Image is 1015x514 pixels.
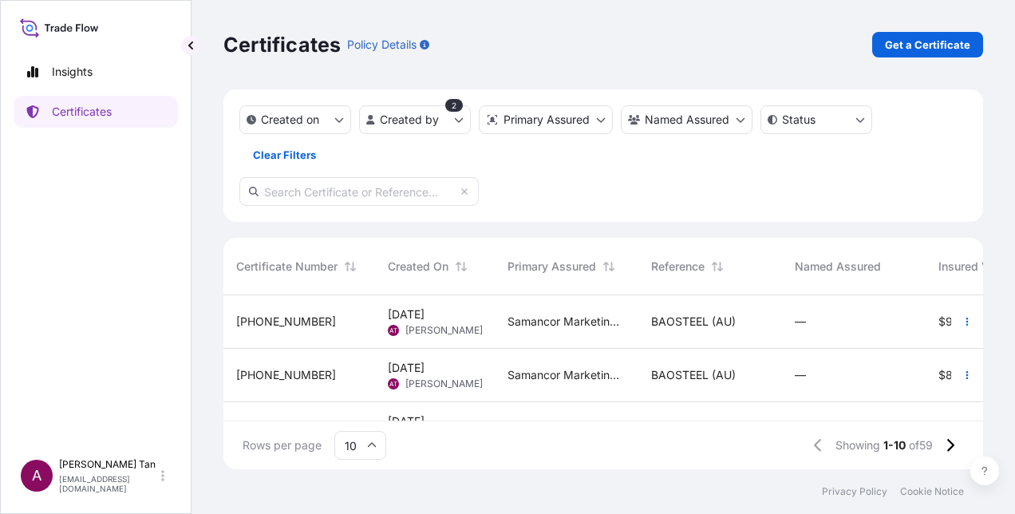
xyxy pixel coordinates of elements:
[645,112,729,128] p: Named Assured
[946,370,966,381] span: 876
[14,96,178,128] a: Certificates
[795,259,881,275] span: Named Assured
[32,468,41,484] span: A
[341,257,360,276] button: Sort
[938,259,1011,275] span: Insured Value
[236,367,336,383] span: [PHONE_NUMBER]
[223,32,341,57] p: Certificates
[243,437,322,453] span: Rows per page
[782,112,816,128] p: Status
[507,421,626,437] span: Samancor Marketing Pte Ltd
[452,257,471,276] button: Sort
[388,413,425,429] span: [DATE]
[479,105,613,134] button: distributor Filter options
[946,316,965,327] span: 901
[872,32,983,57] a: Get a Certificate
[507,367,626,383] span: Samancor Marketing Pte Ltd
[359,105,471,134] button: createdBy Filter options
[52,104,112,120] p: Certificates
[445,99,463,112] div: 2
[883,437,906,453] span: 1-10
[239,105,351,134] button: createdOn Filter options
[59,458,158,471] p: [PERSON_NAME] Tan
[261,112,319,128] p: Created on
[253,147,316,163] p: Clear Filters
[795,314,806,330] span: —
[507,259,596,275] span: Primary Assured
[389,376,397,392] span: AT
[236,421,336,437] span: [PHONE_NUMBER]
[405,324,483,337] span: [PERSON_NAME]
[795,421,806,437] span: —
[388,306,425,322] span: [DATE]
[621,105,752,134] button: cargoOwner Filter options
[239,142,329,168] button: Clear Filters
[822,485,887,498] a: Privacy Policy
[52,64,93,80] p: Insights
[651,314,736,330] span: BAOSTEEL (AU)
[14,56,178,88] a: Insights
[909,437,933,453] span: of 59
[59,474,158,493] p: [EMAIL_ADDRESS][DOMAIN_NAME]
[795,367,806,383] span: —
[938,316,946,327] span: $
[236,259,338,275] span: Certificate Number
[347,37,417,53] p: Policy Details
[239,177,479,206] input: Search Certificate or Reference...
[651,421,736,437] span: BAOSTEEL (AU)
[938,370,946,381] span: $
[507,314,626,330] span: Samancor Marketing Pte Ltd
[651,259,705,275] span: Reference
[388,360,425,376] span: [DATE]
[388,259,448,275] span: Created On
[405,378,483,390] span: [PERSON_NAME]
[599,257,618,276] button: Sort
[504,112,590,128] p: Primary Assured
[389,322,397,338] span: AT
[651,367,736,383] span: BAOSTEEL (AU)
[885,37,970,53] p: Get a Certificate
[900,485,964,498] a: Cookie Notice
[380,112,439,128] p: Created by
[760,105,872,134] button: certificateStatus Filter options
[236,314,336,330] span: [PHONE_NUMBER]
[708,257,727,276] button: Sort
[835,437,880,453] span: Showing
